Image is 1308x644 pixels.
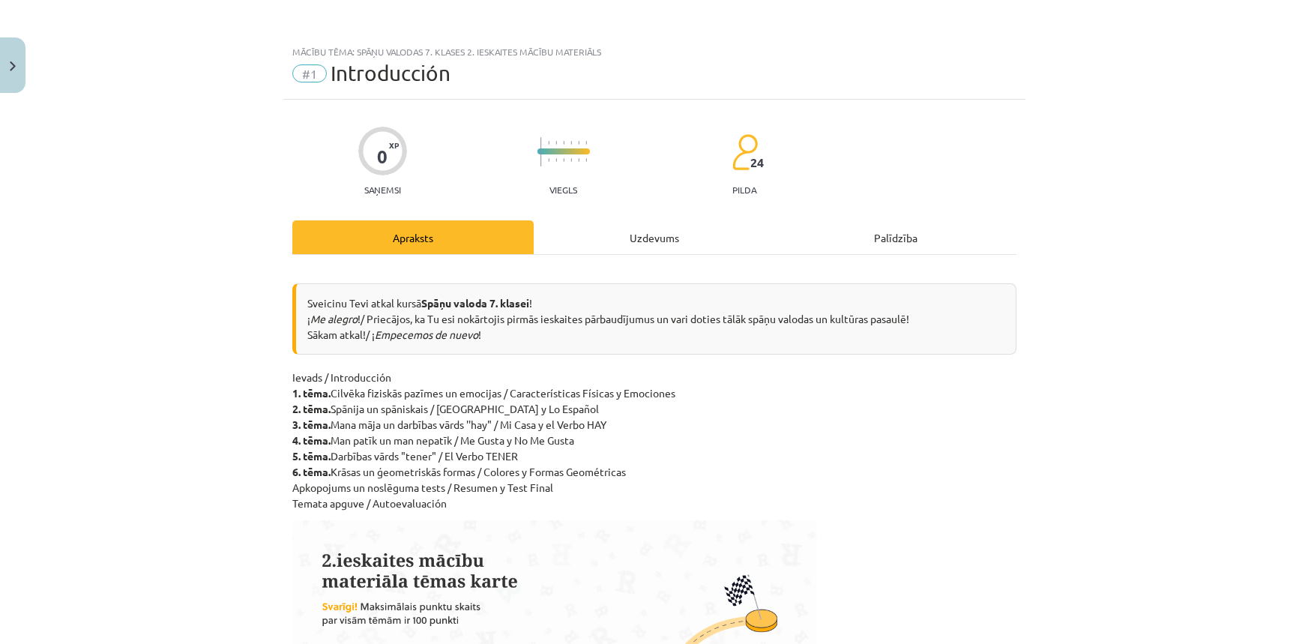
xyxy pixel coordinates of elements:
[585,158,587,162] img: icon-short-line-57e1e144782c952c97e751825c79c345078a6d821885a25fce030b3d8c18986b.svg
[555,158,557,162] img: icon-short-line-57e1e144782c952c97e751825c79c345078a6d821885a25fce030b3d8c18986b.svg
[563,158,564,162] img: icon-short-line-57e1e144782c952c97e751825c79c345078a6d821885a25fce030b3d8c18986b.svg
[421,296,529,310] strong: Spāņu valoda 7. klasei
[292,465,331,478] strong: 6. tēma.
[732,184,756,195] p: pilda
[358,184,407,195] p: Saņemsi
[555,141,557,145] img: icon-short-line-57e1e144782c952c97e751825c79c345078a6d821885a25fce030b3d8c18986b.svg
[548,141,549,145] img: icon-short-line-57e1e144782c952c97e751825c79c345078a6d821885a25fce030b3d8c18986b.svg
[292,386,331,400] strong: 1. tēma.
[331,61,450,85] span: Introducción
[570,158,572,162] img: icon-short-line-57e1e144782c952c97e751825c79c345078a6d821885a25fce030b3d8c18986b.svg
[292,64,327,82] span: #1
[732,133,758,171] img: students-c634bb4e5e11cddfef0936a35e636f08e4e9abd3cc4e673bd6f9a4125e45ecb1.svg
[585,141,587,145] img: icon-short-line-57e1e144782c952c97e751825c79c345078a6d821885a25fce030b3d8c18986b.svg
[377,146,388,167] div: 0
[750,156,764,169] span: 24
[292,433,331,447] strong: 4. tēma.
[563,141,564,145] img: icon-short-line-57e1e144782c952c97e751825c79c345078a6d821885a25fce030b3d8c18986b.svg
[578,141,579,145] img: icon-short-line-57e1e144782c952c97e751825c79c345078a6d821885a25fce030b3d8c18986b.svg
[292,46,1016,57] div: Mācību tēma: Spāņu valodas 7. klases 2. ieskaites mācību materiāls
[548,158,549,162] img: icon-short-line-57e1e144782c952c97e751825c79c345078a6d821885a25fce030b3d8c18986b.svg
[389,141,399,149] span: XP
[292,370,1016,511] p: Ievads / Introducción Cilvēka fiziskās pazīmes un emocijas / Características Físicas y Emociones ...
[549,184,577,195] p: Viegls
[570,141,572,145] img: icon-short-line-57e1e144782c952c97e751825c79c345078a6d821885a25fce030b3d8c18986b.svg
[292,220,534,254] div: Apraksts
[578,158,579,162] img: icon-short-line-57e1e144782c952c97e751825c79c345078a6d821885a25fce030b3d8c18986b.svg
[775,220,1016,254] div: Palīdzība
[292,449,331,463] strong: 5. tēma.
[292,283,1016,355] div: Sveicinu Tevi atkal kursā ! ¡ !/ Priecājos, ka Tu esi nokārtojis pirmās ieskaites pārbaudījumus u...
[292,418,331,431] strong: 3. tēma.
[310,312,358,325] em: Me alegro
[375,328,478,341] em: Empecemos de nuevo
[292,402,331,415] strong: 2. tēma.
[540,137,542,166] img: icon-long-line-d9ea69661e0d244f92f715978eff75569469978d946b2353a9bb055b3ed8787d.svg
[10,61,16,71] img: icon-close-lesson-0947bae3869378f0d4975bcd49f059093ad1ed9edebbc8119c70593378902aed.svg
[534,220,775,254] div: Uzdevums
